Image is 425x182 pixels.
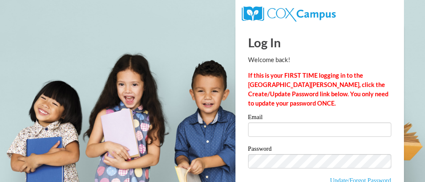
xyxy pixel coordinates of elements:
p: Welcome back! [248,55,391,65]
img: COX Campus [242,6,336,22]
a: COX Campus [242,10,336,17]
label: Password [248,146,391,154]
h1: Log In [248,34,391,51]
label: Email [248,114,391,122]
strong: If this is your FIRST TIME logging in to the [GEOGRAPHIC_DATA][PERSON_NAME], click the Create/Upd... [248,72,388,107]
